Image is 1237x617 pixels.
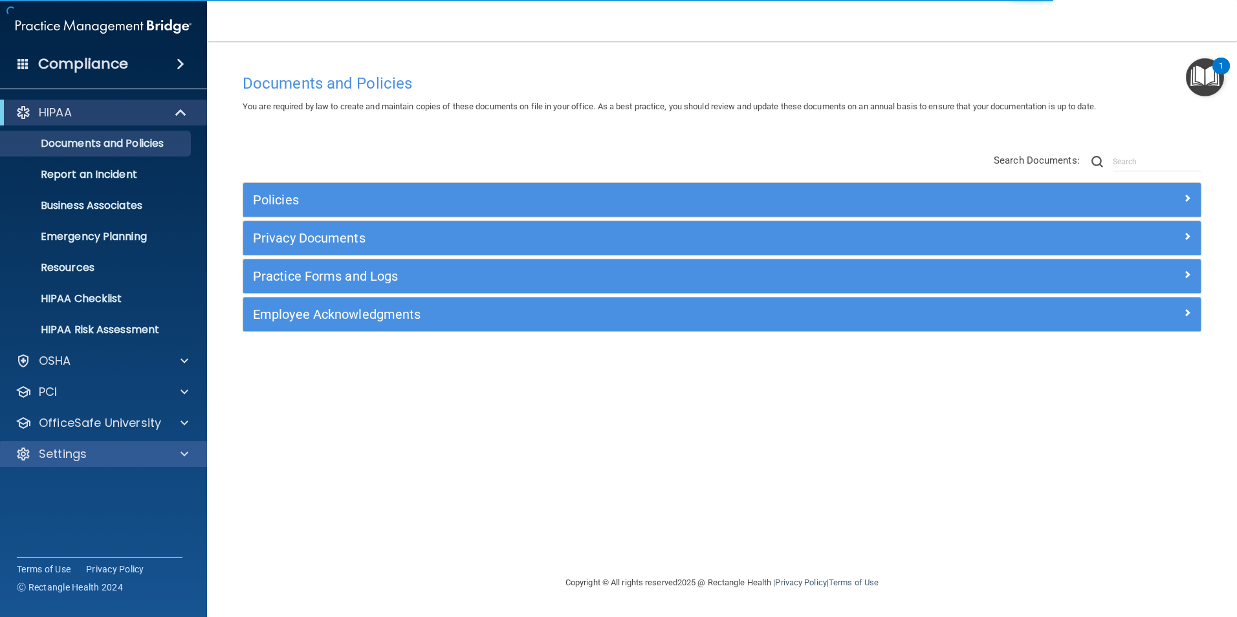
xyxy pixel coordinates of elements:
[16,384,188,400] a: PCI
[243,75,1201,92] h4: Documents and Policies
[39,415,161,431] p: OfficeSafe University
[16,415,188,431] a: OfficeSafe University
[253,189,1191,210] a: Policies
[39,353,71,369] p: OSHA
[8,168,185,181] p: Report an Incident
[829,578,879,587] a: Terms of Use
[16,14,192,39] img: PMB logo
[253,304,1191,325] a: Employee Acknowledgments
[16,105,188,120] a: HIPAA
[243,102,1096,111] span: You are required by law to create and maintain copies of these documents on file in your office. ...
[39,384,57,400] p: PCI
[253,231,952,245] h5: Privacy Documents
[8,261,185,274] p: Resources
[253,269,952,283] h5: Practice Forms and Logs
[1091,156,1103,168] img: ic-search.3b580494.png
[994,155,1080,166] span: Search Documents:
[16,353,188,369] a: OSHA
[86,563,144,576] a: Privacy Policy
[17,563,71,576] a: Terms of Use
[486,562,958,603] div: Copyright © All rights reserved 2025 @ Rectangle Health | |
[39,446,87,462] p: Settings
[8,137,185,150] p: Documents and Policies
[1219,66,1223,83] div: 1
[8,230,185,243] p: Emergency Planning
[8,199,185,212] p: Business Associates
[8,323,185,336] p: HIPAA Risk Assessment
[1186,58,1224,96] button: Open Resource Center, 1 new notification
[8,292,185,305] p: HIPAA Checklist
[253,228,1191,248] a: Privacy Documents
[253,307,952,321] h5: Employee Acknowledgments
[16,446,188,462] a: Settings
[17,581,123,594] span: Ⓒ Rectangle Health 2024
[253,193,952,207] h5: Policies
[1013,525,1221,577] iframe: Drift Widget Chat Controller
[39,105,72,120] p: HIPAA
[775,578,826,587] a: Privacy Policy
[253,266,1191,287] a: Practice Forms and Logs
[1113,152,1201,171] input: Search
[38,55,128,73] h4: Compliance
